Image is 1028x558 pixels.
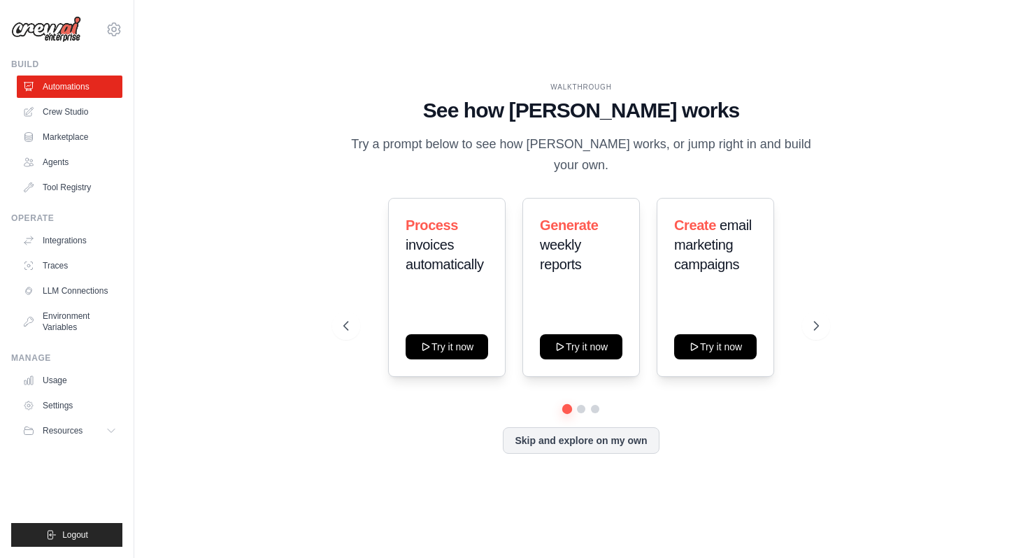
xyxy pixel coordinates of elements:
a: Marketplace [17,126,122,148]
span: Generate [540,217,599,233]
a: LLM Connections [17,280,122,302]
button: Skip and explore on my own [503,427,659,454]
a: Usage [17,369,122,392]
a: Automations [17,76,122,98]
a: Tool Registry [17,176,122,199]
a: Agents [17,151,122,173]
div: Manage [11,352,122,364]
img: Logo [11,16,81,43]
div: Build [11,59,122,70]
span: Logout [62,529,88,541]
h1: See how [PERSON_NAME] works [343,98,819,123]
a: Environment Variables [17,305,122,338]
a: Integrations [17,229,122,252]
span: Create [674,217,716,233]
a: Settings [17,394,122,417]
a: Traces [17,255,122,277]
button: Try it now [540,334,622,359]
span: Resources [43,425,83,436]
button: Try it now [674,334,757,359]
p: Try a prompt below to see how [PERSON_NAME] works, or jump right in and build your own. [346,134,816,176]
div: WALKTHROUGH [343,82,819,92]
span: Process [406,217,458,233]
div: Operate [11,213,122,224]
span: email marketing campaigns [674,217,752,272]
button: Resources [17,420,122,442]
span: weekly reports [540,237,581,272]
a: Crew Studio [17,101,122,123]
button: Logout [11,523,122,547]
button: Try it now [406,334,488,359]
span: invoices automatically [406,237,484,272]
